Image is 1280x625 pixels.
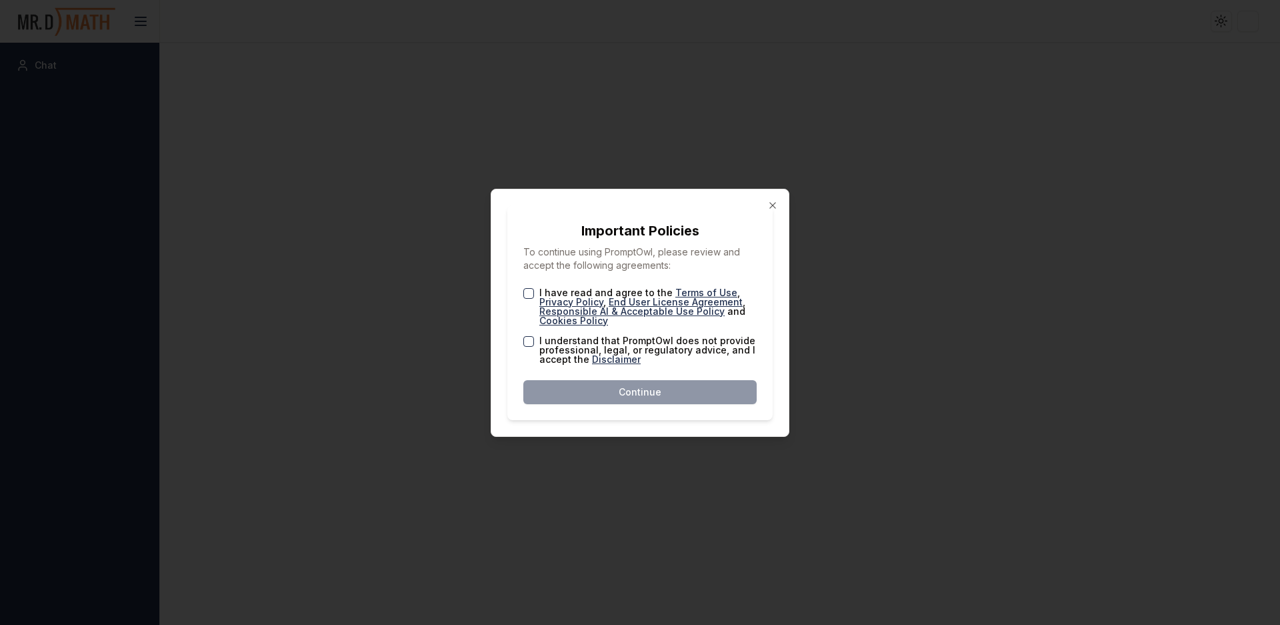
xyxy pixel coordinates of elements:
a: Terms of Use [675,287,737,298]
a: Disclaimer [592,354,641,365]
label: I understand that PromptOwl does not provide professional, legal, or regulatory advice, and I acc... [539,336,757,364]
p: To continue using PromptOwl, please review and accept the following agreements: [523,245,757,272]
a: Privacy Policy [539,296,603,307]
label: I have read and agree to the , , , and [539,288,757,326]
a: Responsible AI & Acceptable Use Policy [539,305,725,317]
h2: Important Policies [523,221,757,240]
a: Cookies Policy [539,315,608,326]
a: End User License Agreement [609,296,743,307]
